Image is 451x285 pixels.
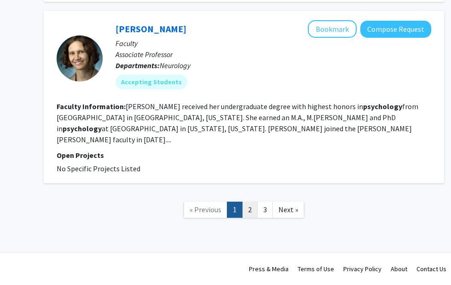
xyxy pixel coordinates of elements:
[257,202,273,218] a: 3
[249,265,289,273] a: Press & Media
[44,192,444,230] nav: Page navigation
[272,202,304,218] a: Next
[391,265,407,273] a: About
[416,265,446,273] a: Contact Us
[343,265,382,273] a: Privacy Policy
[116,61,160,70] b: Departments:
[116,75,187,89] mat-chip: Accepting Students
[116,49,431,60] p: Associate Professor
[360,21,431,38] button: Compose Request to Anja Soldan
[190,205,221,214] span: « Previous
[242,202,258,218] a: 2
[308,20,357,38] button: Add Anja Soldan to Bookmarks
[57,102,418,144] fg-read-more: [PERSON_NAME] received her undergraduate degree with highest honors in from [GEOGRAPHIC_DATA] in ...
[116,38,431,49] p: Faculty
[63,124,102,133] b: psychology
[57,102,126,111] b: Faculty Information:
[160,61,191,70] span: Neurology
[57,150,431,161] p: Open Projects
[363,102,402,111] b: psychology
[57,164,140,173] span: No Specific Projects Listed
[7,244,39,278] iframe: Chat
[184,202,227,218] a: Previous Page
[227,202,243,218] a: 1
[278,205,298,214] span: Next »
[116,23,186,35] a: [PERSON_NAME]
[298,265,334,273] a: Terms of Use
